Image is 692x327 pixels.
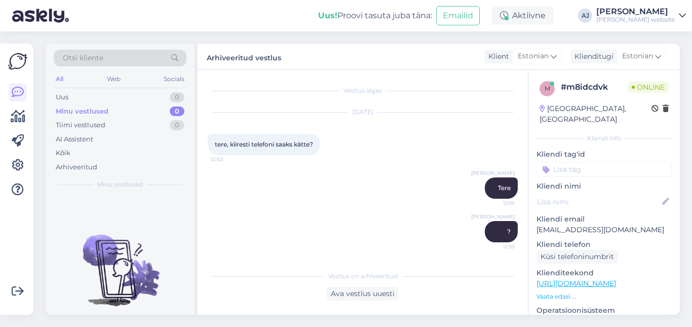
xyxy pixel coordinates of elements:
div: [GEOGRAPHIC_DATA], [GEOGRAPHIC_DATA] [540,103,651,125]
a: [URL][DOMAIN_NAME] [536,279,616,288]
div: Klienditugi [570,51,613,62]
div: Tiimi vestlused [56,120,105,130]
span: 12:02 [211,156,249,163]
div: Proovi tasuta juba täna: [318,10,432,22]
b: Uus! [318,11,337,20]
div: Küsi telefoninumbrit [536,250,618,264]
span: 12:10 [477,199,515,207]
label: Arhiveeritud vestlus [207,50,281,63]
p: Vaata edasi ... [536,292,672,301]
div: Kõik [56,148,70,158]
div: Arhiveeritud [56,162,97,172]
span: 12:10 [477,243,515,250]
div: All [54,72,65,86]
div: 0 [170,92,184,102]
p: Kliendi telefon [536,239,672,250]
div: Ava vestlus uuesti [327,287,399,301]
div: [PERSON_NAME] website [596,16,675,24]
div: # m8idcdvk [561,81,628,93]
p: Operatsioonisüsteem [536,305,672,316]
span: tere, kiiresti telefoni saaks kätte? [215,140,313,148]
div: 0 [170,120,184,130]
span: Minu vestlused [97,180,143,189]
span: Online [628,82,669,93]
img: No chats [46,216,195,308]
a: [PERSON_NAME][PERSON_NAME] website [596,8,686,24]
span: [PERSON_NAME] [471,169,515,177]
div: 0 [170,106,184,117]
div: AI Assistent [56,134,93,144]
span: ? [507,228,511,235]
div: [PERSON_NAME] [596,8,675,16]
span: Estonian [622,51,653,62]
p: Kliendi tag'id [536,149,672,160]
button: Emailid [436,6,480,25]
div: Socials [162,72,186,86]
span: Estonian [518,51,549,62]
input: Lisa tag [536,162,672,177]
div: Aktiivne [492,7,554,25]
div: AJ [578,9,592,23]
div: Uus [56,92,68,102]
span: [PERSON_NAME] [471,213,515,221]
span: Vestlus on arhiveeritud [328,272,398,281]
input: Lisa nimi [537,196,660,207]
div: [DATE] [208,107,518,117]
span: Tere [498,184,511,192]
p: Kliendi email [536,214,672,225]
img: Askly Logo [8,52,27,71]
div: Kliendi info [536,134,672,143]
div: Vestlus algas [208,86,518,95]
div: Klient [484,51,509,62]
span: Otsi kliente [63,53,103,63]
p: Klienditeekond [536,268,672,278]
div: Minu vestlused [56,106,108,117]
div: Web [105,72,123,86]
p: Kliendi nimi [536,181,672,192]
span: m [545,85,550,92]
p: [EMAIL_ADDRESS][DOMAIN_NAME] [536,225,672,235]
